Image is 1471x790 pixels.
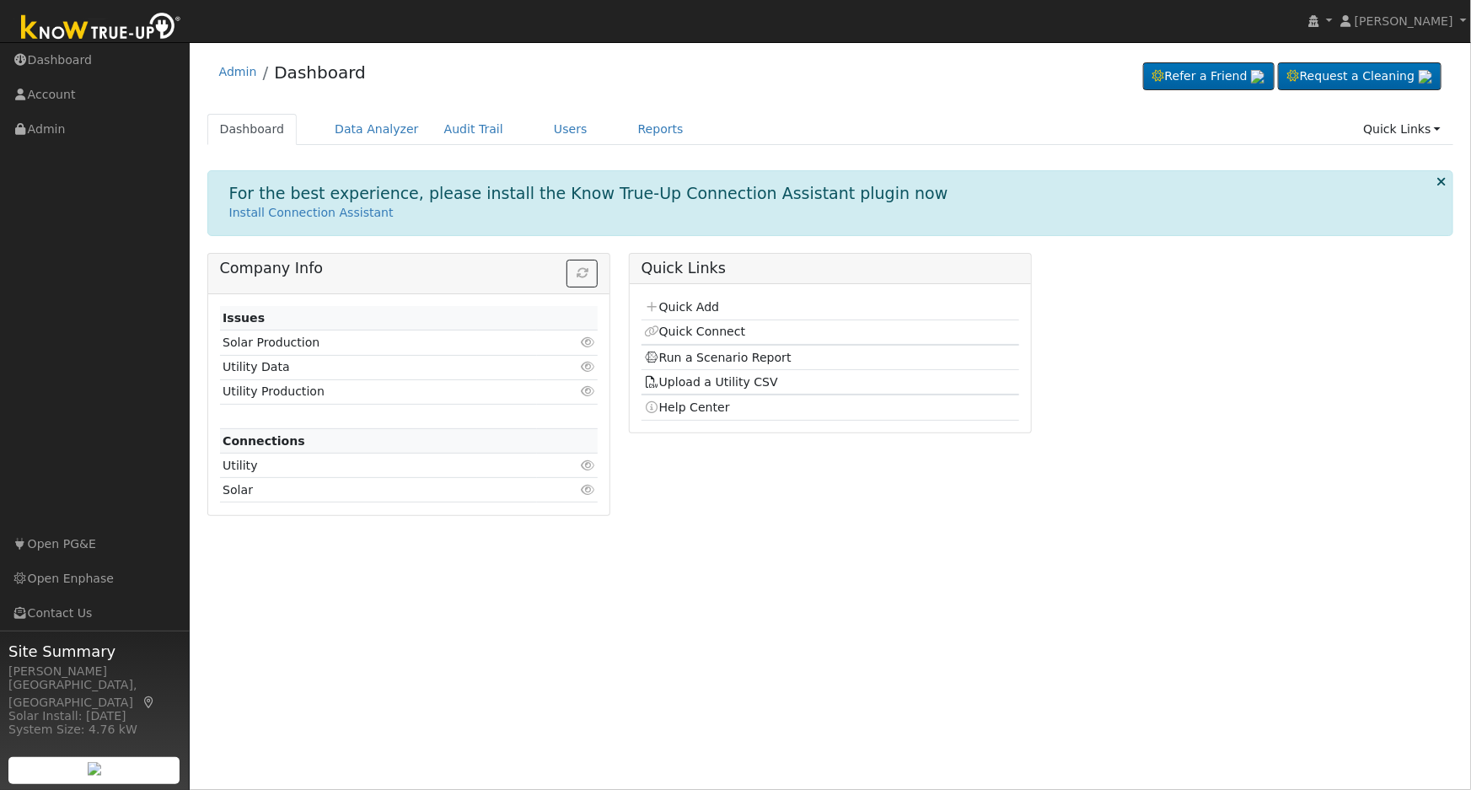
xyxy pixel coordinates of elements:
[322,114,432,145] a: Data Analyzer
[432,114,516,145] a: Audit Trail
[207,114,298,145] a: Dashboard
[220,478,537,502] td: Solar
[8,640,180,663] span: Site Summary
[642,260,1020,277] h5: Quick Links
[1143,62,1275,91] a: Refer a Friend
[220,260,599,277] h5: Company Info
[1355,14,1453,28] span: [PERSON_NAME]
[580,459,595,471] i: Click to view
[220,454,537,478] td: Utility
[625,114,696,145] a: Reports
[8,676,180,712] div: [GEOGRAPHIC_DATA], [GEOGRAPHIC_DATA]
[220,355,537,379] td: Utility Data
[1419,70,1432,83] img: retrieve
[644,375,778,389] a: Upload a Utility CSV
[142,696,157,709] a: Map
[1278,62,1441,91] a: Request a Cleaning
[274,62,366,83] a: Dashboard
[580,361,595,373] i: Click to view
[541,114,600,145] a: Users
[88,762,101,776] img: retrieve
[580,484,595,496] i: Click to view
[1350,114,1453,145] a: Quick Links
[229,206,394,219] a: Install Connection Assistant
[229,184,948,203] h1: For the best experience, please install the Know True-Up Connection Assistant plugin now
[580,385,595,397] i: Click to view
[644,400,730,414] a: Help Center
[8,663,180,680] div: [PERSON_NAME]
[223,434,305,448] strong: Connections
[8,707,180,725] div: Solar Install: [DATE]
[580,336,595,348] i: Click to view
[644,300,719,314] a: Quick Add
[8,721,180,739] div: System Size: 4.76 kW
[219,65,257,78] a: Admin
[1251,70,1264,83] img: retrieve
[220,379,537,404] td: Utility Production
[644,325,745,338] a: Quick Connect
[13,9,190,47] img: Know True-Up
[220,331,537,355] td: Solar Production
[223,311,265,325] strong: Issues
[644,351,792,364] a: Run a Scenario Report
